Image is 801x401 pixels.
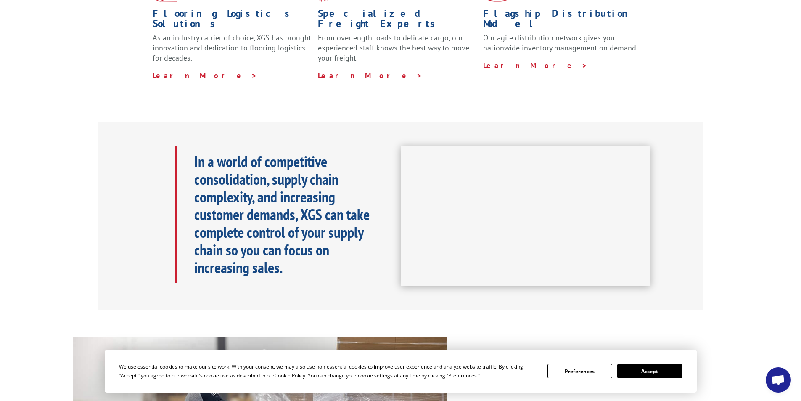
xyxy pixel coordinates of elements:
[318,8,477,33] h1: Specialized Freight Experts
[275,372,305,379] span: Cookie Policy
[401,146,650,287] iframe: XGS Logistics Solutions
[483,33,638,53] span: Our agile distribution network gives you nationwide inventory management on demand.
[318,33,477,70] p: From overlength loads to delicate cargo, our experienced staff knows the best way to move your fr...
[105,350,697,393] div: Cookie Consent Prompt
[119,362,537,380] div: We use essential cookies to make our site work. With your consent, we may also use non-essential ...
[483,61,588,70] a: Learn More >
[194,151,370,277] b: In a world of competitive consolidation, supply chain complexity, and increasing customer demands...
[153,8,312,33] h1: Flooring Logistics Solutions
[766,367,791,393] div: Open chat
[153,33,311,63] span: As an industry carrier of choice, XGS has brought innovation and dedication to flooring logistics...
[318,71,423,80] a: Learn More >
[153,71,257,80] a: Learn More >
[617,364,682,378] button: Accept
[547,364,612,378] button: Preferences
[483,8,642,33] h1: Flagship Distribution Model
[448,372,477,379] span: Preferences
